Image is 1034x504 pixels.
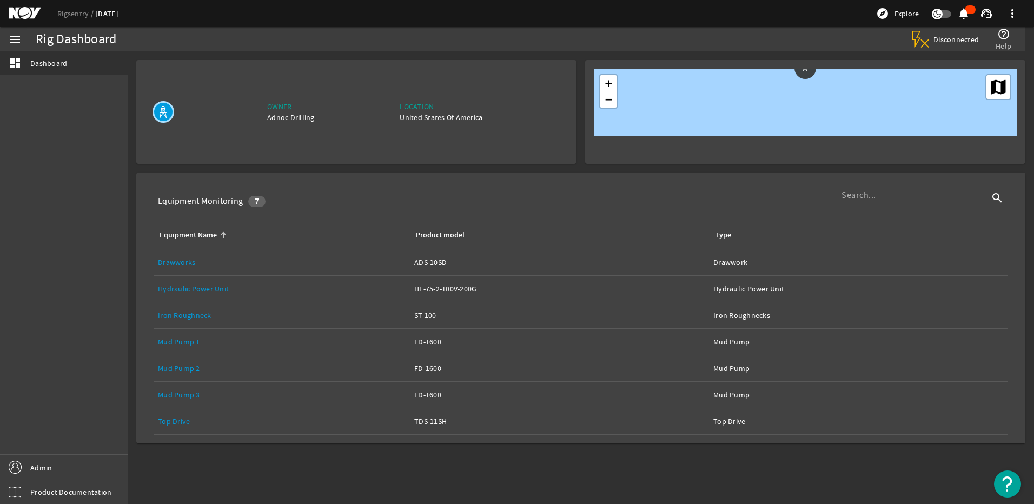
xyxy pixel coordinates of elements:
[414,229,700,241] div: Product model
[400,112,482,123] div: United States Of America
[158,249,406,275] a: Drawworks
[713,302,1004,328] a: Iron Roughnecks
[605,92,613,106] span: −
[713,336,1004,347] div: Mud Pump
[158,229,401,241] div: Equipment Name
[158,284,229,294] a: Hydraulic Power Unit
[158,302,406,328] a: Iron Roughneck
[841,189,989,202] input: Search...
[36,34,116,45] div: Rig Dashboard
[414,382,705,408] a: FD-1600
[713,389,1004,400] div: Mud Pump
[248,196,266,207] div: 7
[994,470,1021,498] button: Open Resource Center
[400,101,482,112] div: Location
[997,28,1010,41] mat-icon: help_outline
[991,191,1004,204] i: search
[713,408,1004,434] a: Top Drive
[414,329,705,355] a: FD-1600
[715,229,731,241] div: Type
[414,276,705,302] a: HE-75-2-100V-200G
[158,310,211,320] a: Iron Roughneck
[57,9,95,18] a: Rigsentry
[158,337,200,347] a: Mud Pump 1
[158,276,406,302] a: Hydraulic Power Unit
[30,462,52,473] span: Admin
[713,416,1004,427] div: Top Drive
[957,7,970,20] mat-icon: notifications
[267,101,315,112] div: Owner
[414,408,705,434] a: TDS-11SH
[713,363,1004,374] div: Mud Pump
[30,487,111,498] span: Product Documentation
[414,416,705,427] div: TDS-11SH
[713,229,999,241] div: Type
[980,7,993,20] mat-icon: support_agent
[158,382,406,408] a: Mud Pump 3
[30,58,67,69] span: Dashboard
[158,408,406,434] a: Top Drive
[158,416,190,426] a: Top Drive
[414,310,705,321] div: ST-100
[158,390,200,400] a: Mud Pump 3
[996,41,1011,51] span: Help
[9,57,22,70] mat-icon: dashboard
[414,389,705,400] div: FD-1600
[414,257,705,268] div: ADS-10SD
[999,1,1025,26] button: more_vert
[986,75,1010,99] a: Layers
[933,35,979,44] span: Disconnected
[713,283,1004,294] div: Hydraulic Power Unit
[600,91,617,108] a: Zoom out
[713,310,1004,321] div: Iron Roughnecks
[158,329,406,355] a: Mud Pump 1
[158,257,195,267] a: Drawworks
[713,382,1004,408] a: Mud Pump
[160,229,217,241] div: Equipment Name
[158,196,243,207] div: Equipment Monitoring
[9,33,22,46] mat-icon: menu
[894,8,919,19] span: Explore
[414,302,705,328] a: ST-100
[713,355,1004,381] a: Mud Pump
[158,355,406,381] a: Mud Pump 2
[95,9,119,19] a: [DATE]
[414,363,705,374] div: FD-1600
[600,75,617,91] a: Zoom in
[713,329,1004,355] a: Mud Pump
[713,276,1004,302] a: Hydraulic Power Unit
[158,363,200,373] a: Mud Pump 2
[414,336,705,347] div: FD-1600
[605,76,613,90] span: +
[713,249,1004,275] a: Drawwork
[872,5,923,22] button: Explore
[416,229,465,241] div: Product model
[414,355,705,381] a: FD-1600
[414,249,705,275] a: ADS-10SD
[876,7,889,20] mat-icon: explore
[414,283,705,294] div: HE-75-2-100V-200G
[267,112,315,123] div: Adnoc Drilling
[713,257,1004,268] div: Drawwork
